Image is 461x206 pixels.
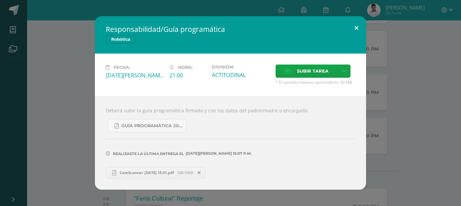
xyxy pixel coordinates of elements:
span: Remover entrega [194,169,205,176]
div: [DATE][PERSON_NAME] [106,72,164,79]
label: División: [212,64,270,70]
span: CamScanner [DATE] 15.01.pdf [116,170,177,175]
span: * El tamaño máximo permitido es 50 MB [276,79,355,85]
span: Guía Programática 2025 bloque III-ROBÓTICA I.pdf [121,123,182,129]
span: Fecha: [114,65,130,70]
div: Deberá subir la guía programática firmada y con los datos del padre/madre o encargado. [95,96,366,189]
div: ACTITUDINAL [212,71,270,79]
span: Realizaste la última entrega el [113,151,184,156]
a: CamScanner [DATE] 15.01.pdf 268.55KB [106,167,205,179]
h2: Responsabilidad/Guía programática [106,24,355,34]
span: Robótica [106,35,136,43]
span: Subir tarea [297,65,328,77]
span: [DATE][PERSON_NAME] 15:07 p.m. [184,153,252,154]
div: 21:00 [169,72,206,79]
a: Guía Programática 2025 bloque III-ROBÓTICA I.pdf [107,119,186,132]
button: Close (Esc) [347,16,366,39]
span: Hora: [178,65,193,70]
span: 268.55KB [177,170,193,175]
